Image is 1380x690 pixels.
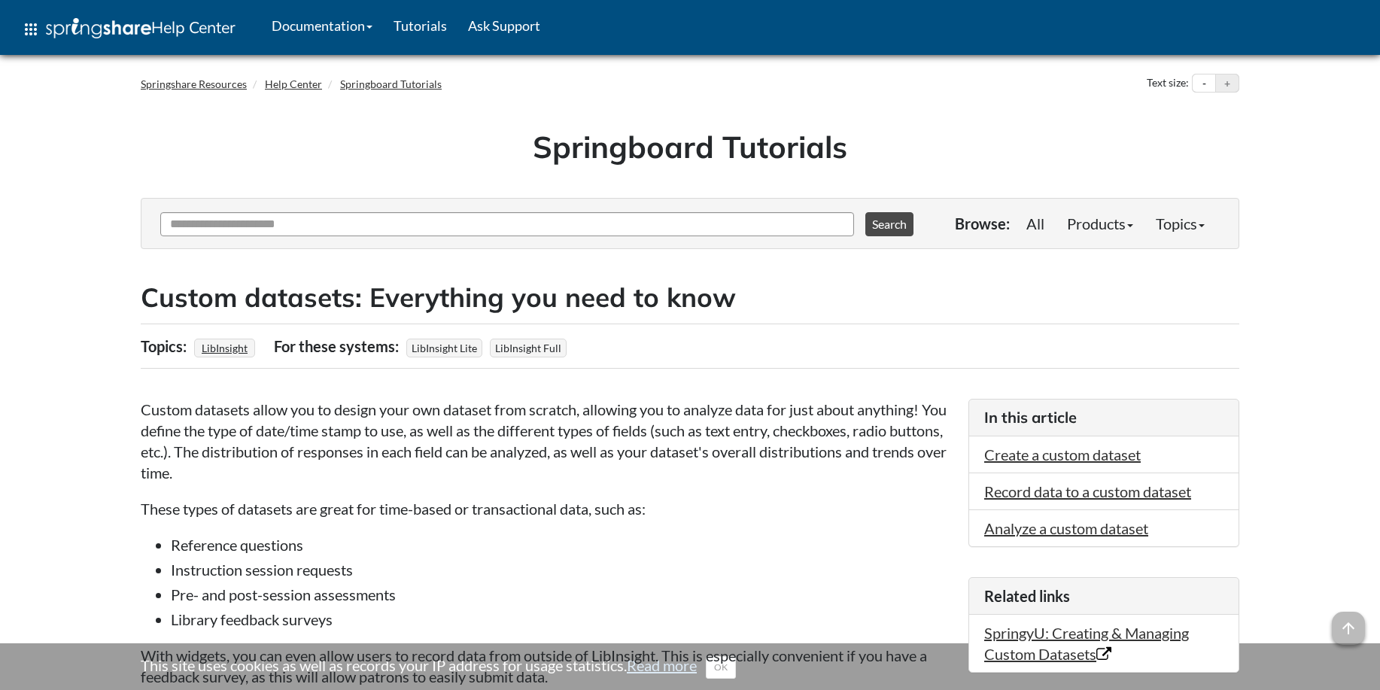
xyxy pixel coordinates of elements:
[1015,208,1056,239] a: All
[126,655,1254,679] div: This site uses cookies as well as records your IP address for usage statistics.
[383,7,457,44] a: Tutorials
[151,17,236,37] span: Help Center
[1193,74,1215,93] button: Decrease text size
[984,624,1189,663] a: SpringyU: Creating & Managing Custom Datasets
[984,587,1070,605] span: Related links
[171,584,953,605] li: Pre- and post-session assessments
[274,332,403,360] div: For these systems:
[141,498,953,519] p: These types of datasets are great for time-based or transactional data, such as:
[171,534,953,555] li: Reference questions
[265,78,322,90] a: Help Center
[955,213,1010,234] p: Browse:
[340,78,442,90] a: Springboard Tutorials
[984,482,1191,500] a: Record data to a custom dataset
[457,7,551,44] a: Ask Support
[261,7,383,44] a: Documentation
[171,609,953,630] li: Library feedback surveys
[46,18,151,38] img: Springshare
[22,20,40,38] span: apps
[984,407,1223,428] h3: In this article
[1144,208,1216,239] a: Topics
[1216,74,1239,93] button: Increase text size
[11,7,246,52] a: apps Help Center
[1332,613,1365,631] a: arrow_upward
[141,645,953,687] p: With widgets, you can even allow users to record data from outside of LibInsight. This is especia...
[141,78,247,90] a: Springshare Resources
[1332,612,1365,645] span: arrow_upward
[141,332,190,360] div: Topics:
[490,339,567,357] span: LibInsight Full
[141,399,953,483] p: Custom datasets allow you to design your own dataset from scratch, allowing you to analyze data f...
[199,337,250,359] a: LibInsight
[1056,208,1144,239] a: Products
[152,126,1228,168] h1: Springboard Tutorials
[865,212,913,236] button: Search
[406,339,482,357] span: LibInsight Lite
[141,279,1239,316] h2: Custom datasets: Everything you need to know
[171,559,953,580] li: Instruction session requests
[984,445,1141,464] a: Create a custom dataset
[984,519,1148,537] a: Analyze a custom dataset
[1144,74,1192,93] div: Text size:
